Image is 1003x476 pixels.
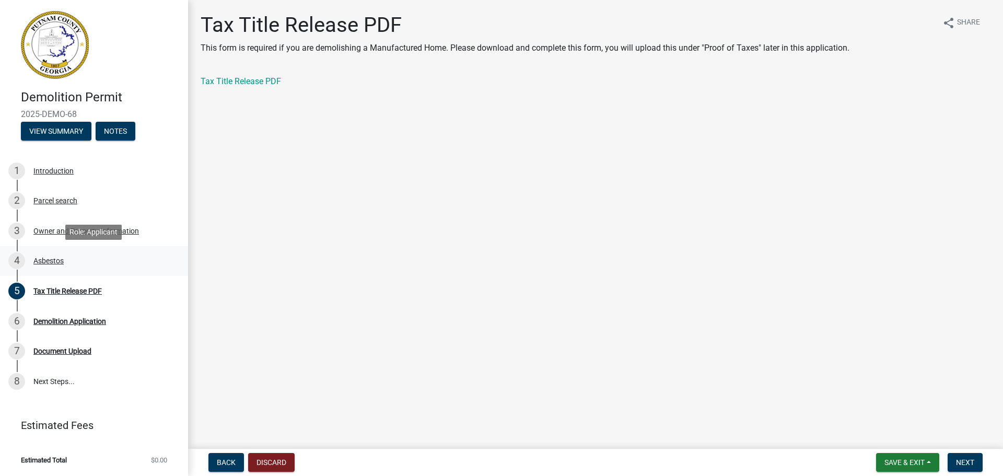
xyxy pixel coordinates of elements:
span: Share [957,17,980,29]
div: 8 [8,373,25,390]
span: Next [956,458,974,467]
span: 2025-DEMO-68 [21,109,167,119]
span: Estimated Total [21,457,67,463]
div: 5 [8,283,25,299]
span: $0.00 [151,457,167,463]
span: Back [217,458,236,467]
button: Discard [248,453,295,472]
wm-modal-confirm: Summary [21,127,91,136]
div: Tax Title Release PDF [33,287,102,295]
i: share [942,17,955,29]
h4: Demolition Permit [21,90,180,105]
button: Notes [96,122,135,141]
button: Back [208,453,244,472]
div: 6 [8,313,25,330]
div: 3 [8,223,25,239]
div: Role: Applicant [65,225,122,240]
div: Asbestos [33,257,64,264]
button: View Summary [21,122,91,141]
span: Save & Exit [884,458,925,467]
div: Parcel search [33,197,77,204]
wm-modal-confirm: Notes [96,127,135,136]
a: Tax Title Release PDF [201,76,281,86]
div: 4 [8,252,25,269]
p: This form is required if you are demolishing a Manufactured Home. Please download and complete th... [201,42,849,54]
div: Document Upload [33,347,91,355]
div: Owner and Property Information [33,227,139,235]
h1: Tax Title Release PDF [201,13,849,38]
div: 1 [8,162,25,179]
div: 2 [8,192,25,209]
div: Demolition Application [33,318,106,325]
button: Next [948,453,983,472]
div: Introduction [33,167,74,175]
a: Estimated Fees [8,415,171,436]
button: Save & Exit [876,453,939,472]
img: Putnam County, Georgia [21,11,89,79]
button: shareShare [934,13,988,33]
div: 7 [8,343,25,359]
